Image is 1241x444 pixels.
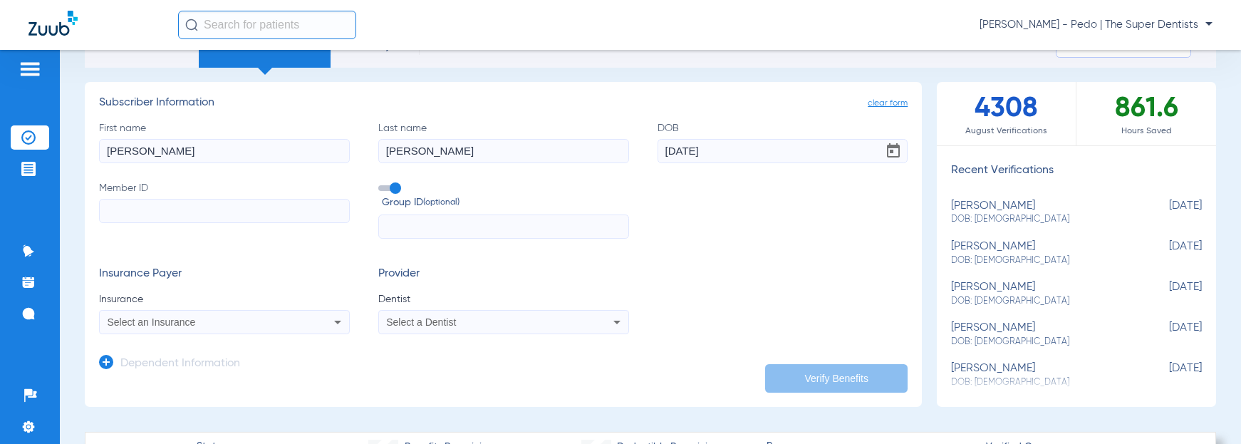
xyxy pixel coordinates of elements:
button: Open calendar [879,137,908,165]
span: [DATE] [1131,281,1202,307]
span: [DATE] [1131,200,1202,226]
div: [PERSON_NAME] [951,240,1131,267]
input: First name [99,139,350,163]
span: [DATE] [1131,362,1202,388]
img: Search Icon [185,19,198,31]
label: Member ID [99,181,350,239]
span: [DATE] [1131,321,1202,348]
div: 861.6 [1076,82,1216,145]
iframe: Chat Widget [1170,376,1241,444]
span: Insurance [99,292,350,306]
span: DOB: [DEMOGRAPHIC_DATA] [951,336,1131,349]
div: [PERSON_NAME] [951,362,1131,388]
small: (optional) [423,195,459,210]
div: 4308 [937,82,1076,145]
div: [PERSON_NAME] [951,200,1131,226]
span: Select a Dentist [386,316,456,328]
span: Group ID [382,195,629,210]
label: First name [99,121,350,163]
h3: Provider [378,267,629,282]
label: DOB [658,121,908,163]
input: Member ID [99,199,350,223]
span: DOB: [DEMOGRAPHIC_DATA] [951,295,1131,308]
span: August Verifications [937,124,1076,138]
button: Verify Benefits [765,364,908,393]
h3: Insurance Payer [99,267,350,282]
img: hamburger-icon [19,61,41,78]
span: Select an Insurance [108,316,196,328]
span: DOB: [DEMOGRAPHIC_DATA] [951,213,1131,226]
input: Search for patients [178,11,356,39]
label: Last name [378,121,629,163]
span: clear form [868,96,908,110]
h3: Subscriber Information [99,96,908,110]
input: DOBOpen calendar [658,139,908,163]
span: Dentist [378,292,629,306]
h3: Dependent Information [120,357,240,371]
span: Hours Saved [1076,124,1216,138]
span: DOB: [DEMOGRAPHIC_DATA] [951,254,1131,267]
h3: Recent Verifications [937,164,1216,178]
span: [PERSON_NAME] - Pedo | The Super Dentists [980,18,1213,32]
img: Zuub Logo [28,11,78,36]
div: [PERSON_NAME] [951,281,1131,307]
input: Last name [378,139,629,163]
span: [DATE] [1131,240,1202,267]
div: [PERSON_NAME] [951,321,1131,348]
